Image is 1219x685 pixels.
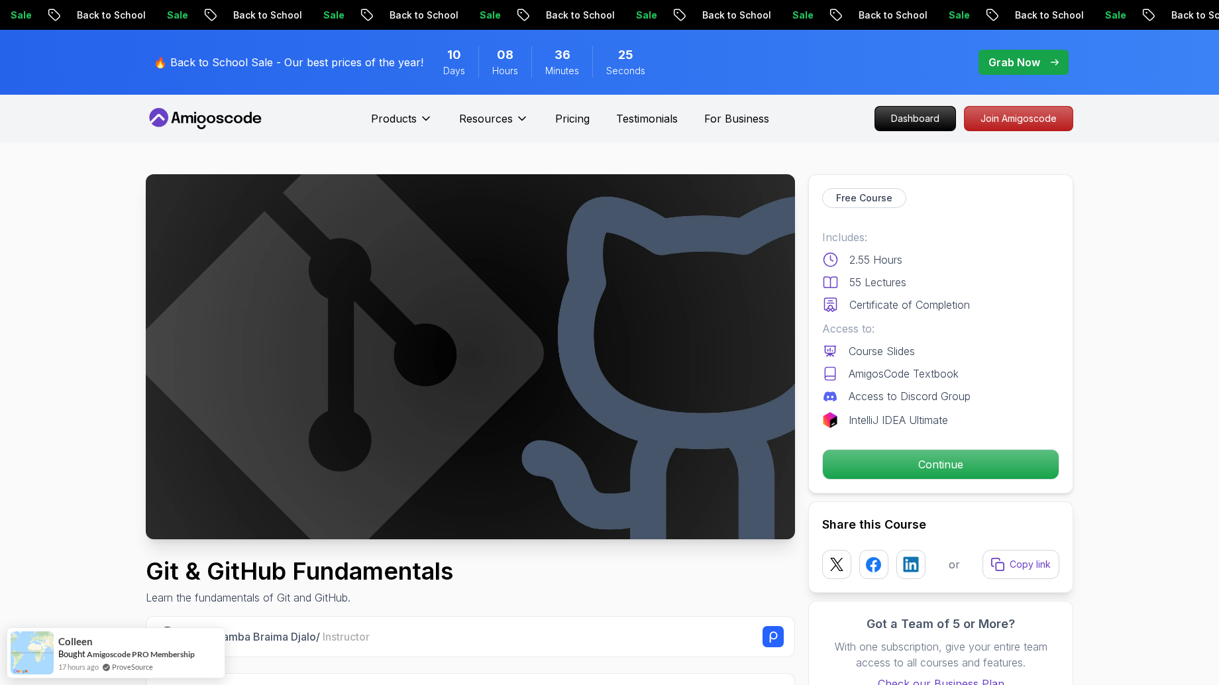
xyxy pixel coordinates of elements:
p: Sale [937,9,979,22]
span: Bought [58,649,85,659]
h2: Share this Course [822,515,1059,534]
p: or [949,556,960,572]
img: git-github-fundamentals_thumbnail [146,174,795,539]
span: 10 Days [447,46,461,64]
span: Instructor [323,630,370,643]
button: Copy link [982,550,1059,579]
p: Continue [823,450,1059,479]
p: Resources [459,111,513,127]
a: Join Amigoscode [964,106,1073,131]
img: Nelson Djalo [157,627,178,647]
span: Colleen [58,636,93,647]
p: Back to School [847,9,937,22]
p: Back to School [690,9,780,22]
a: For Business [704,111,769,127]
p: 55 Lectures [849,274,906,290]
p: Back to School [1003,9,1093,22]
p: With one subscription, give your entire team access to all courses and features. [822,639,1059,670]
p: AmigosCode Textbook [849,366,959,382]
h3: Got a Team of 5 or More? [822,615,1059,633]
p: Sale [624,9,666,22]
a: Dashboard [874,106,956,131]
a: Amigoscode PRO Membership [87,649,195,659]
p: IntelliJ IDEA Ultimate [849,412,948,428]
p: Access to Discord Group [849,388,971,404]
span: Days [443,64,465,78]
p: Includes: [822,229,1059,245]
a: Testimonials [616,111,678,127]
p: Products [371,111,417,127]
a: Pricing [555,111,590,127]
img: provesource social proof notification image [11,631,54,674]
p: Copy link [1010,558,1051,571]
button: Resources [459,111,529,137]
span: Seconds [606,64,645,78]
p: Sale [468,9,510,22]
p: Mama Samba Braima Djalo / [183,629,370,645]
p: Free Course [836,191,892,205]
p: Learn the fundamentals of Git and GitHub. [146,590,453,606]
a: ProveSource [112,661,153,672]
span: Hours [492,64,518,78]
p: Course Slides [849,343,915,359]
p: Back to School [221,9,311,22]
p: Certificate of Completion [849,297,970,313]
p: Back to School [65,9,155,22]
p: Join Amigoscode [965,107,1073,131]
span: 8 Hours [497,46,513,64]
p: 2.55 Hours [849,252,902,268]
p: 🔥 Back to School Sale - Our best prices of the year! [154,54,423,70]
button: Products [371,111,433,137]
p: Back to School [534,9,624,22]
span: 25 Seconds [618,46,633,64]
p: Access to: [822,321,1059,337]
img: jetbrains logo [822,412,838,428]
span: 36 Minutes [555,46,570,64]
p: Sale [311,9,354,22]
span: Minutes [545,64,579,78]
span: 17 hours ago [58,661,99,672]
p: Grab Now [988,54,1040,70]
h1: Git & GitHub Fundamentals [146,558,453,584]
p: Sale [155,9,197,22]
p: Back to School [378,9,468,22]
p: Dashboard [875,107,955,131]
p: Sale [780,9,823,22]
p: Sale [1093,9,1136,22]
button: Continue [822,449,1059,480]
